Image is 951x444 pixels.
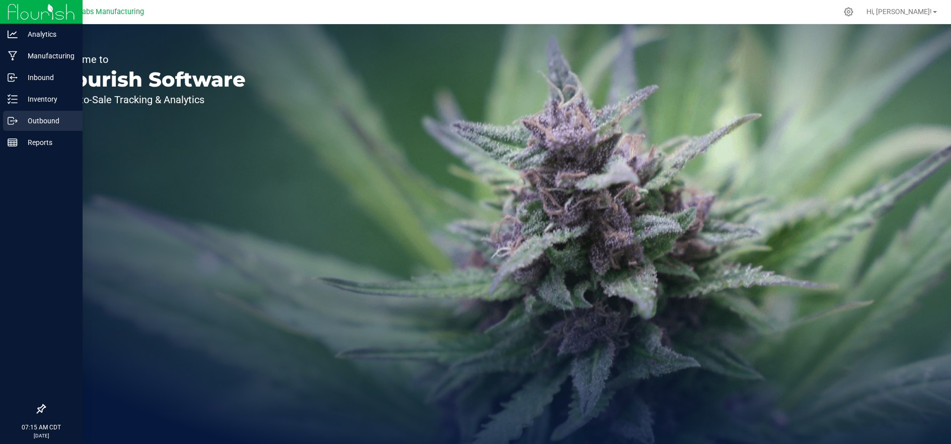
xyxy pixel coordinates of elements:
inline-svg: Outbound [8,116,18,126]
inline-svg: Reports [8,137,18,147]
inline-svg: Inbound [8,72,18,83]
div: Manage settings [842,7,855,17]
p: Manufacturing [18,50,78,62]
p: Inbound [18,71,78,84]
p: Outbound [18,115,78,127]
p: Welcome to [54,54,246,64]
p: Seed-to-Sale Tracking & Analytics [54,95,246,105]
p: 07:15 AM CDT [5,423,78,432]
span: Teal Labs Manufacturing [62,8,144,16]
span: Hi, [PERSON_NAME]! [866,8,932,16]
p: [DATE] [5,432,78,439]
inline-svg: Manufacturing [8,51,18,61]
inline-svg: Inventory [8,94,18,104]
p: Reports [18,136,78,149]
inline-svg: Analytics [8,29,18,39]
p: Analytics [18,28,78,40]
p: Flourish Software [54,69,246,90]
p: Inventory [18,93,78,105]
